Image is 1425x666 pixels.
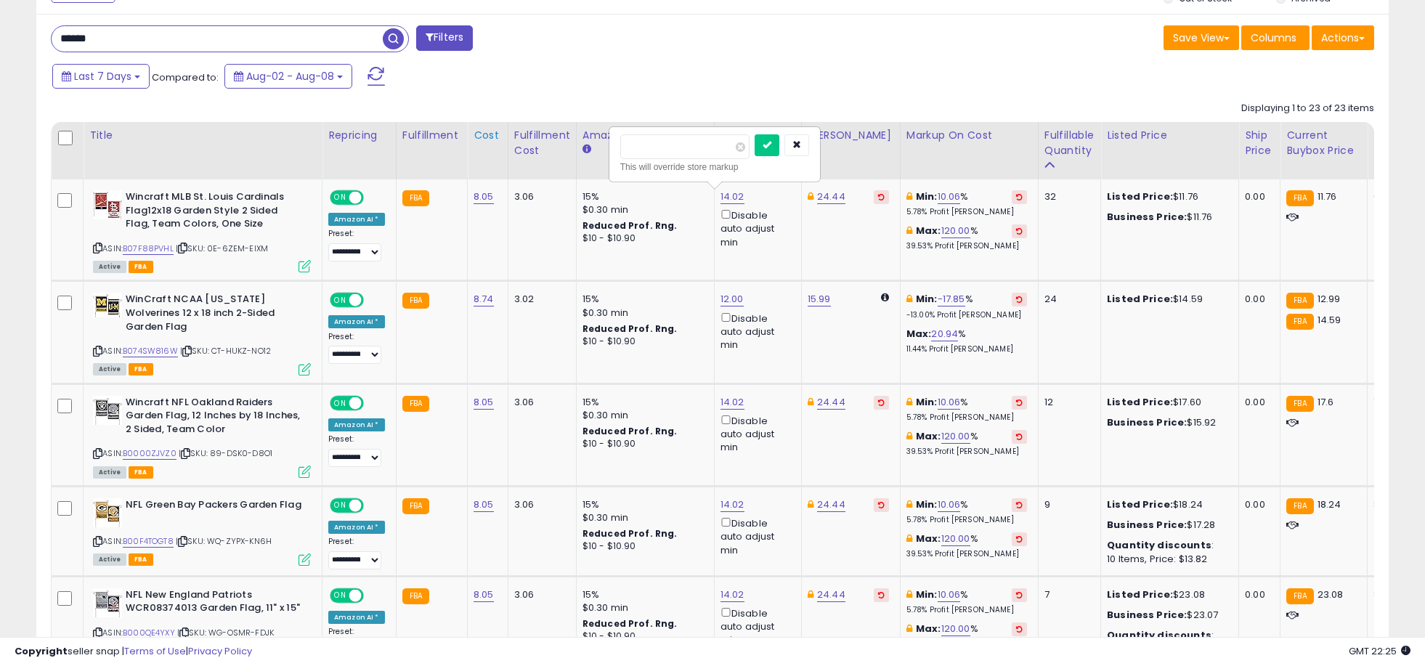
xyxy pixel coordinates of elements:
[906,310,1027,320] p: -13.00% Profit [PERSON_NAME]
[938,498,961,512] a: 10.06
[1286,190,1313,206] small: FBA
[124,644,186,658] a: Terms of Use
[582,190,703,203] div: 15%
[1107,553,1227,566] div: 10 Items, Price: $13.82
[1373,293,1421,306] div: 45%
[916,498,938,511] b: Min:
[328,611,385,624] div: Amazon AI *
[916,292,938,306] b: Min:
[328,434,385,467] div: Preset:
[720,190,744,204] a: 14.02
[1107,539,1227,552] div: :
[188,644,252,658] a: Privacy Policy
[720,588,744,602] a: 14.02
[331,589,349,601] span: ON
[362,192,385,204] span: OFF
[123,535,174,548] a: B00F4TOGT8
[1245,396,1269,409] div: 0.00
[906,190,1027,217] div: %
[906,128,1032,143] div: Markup on Cost
[129,363,153,375] span: FBA
[1318,395,1334,409] span: 17.6
[331,192,349,204] span: ON
[941,224,970,238] a: 120.00
[1044,588,1089,601] div: 7
[817,588,845,602] a: 24.44
[1044,396,1089,409] div: 12
[817,498,845,512] a: 24.44
[938,395,961,410] a: 10.06
[916,395,938,409] b: Min:
[906,293,1027,320] div: %
[93,553,126,566] span: All listings currently available for purchase on Amazon
[916,224,941,237] b: Max:
[1286,588,1313,604] small: FBA
[582,438,703,450] div: $10 - $10.90
[938,292,965,306] a: -17.85
[1373,498,1421,511] div: 81%
[938,190,961,204] a: 10.06
[808,128,894,143] div: [PERSON_NAME]
[817,395,845,410] a: 24.44
[906,396,1027,423] div: %
[582,143,591,156] small: Amazon Fees.
[1107,498,1227,511] div: $18.24
[1107,292,1173,306] b: Listed Price:
[1107,538,1211,552] b: Quantity discounts
[941,622,970,636] a: 120.00
[938,588,961,602] a: 10.06
[93,396,122,425] img: 51dMkBpbq3L._SL40_.jpg
[129,553,153,566] span: FBA
[328,418,385,431] div: Amazon AI *
[74,69,131,84] span: Last 7 Days
[916,588,938,601] b: Min:
[720,207,790,249] div: Disable auto adjust min
[328,537,385,569] div: Preset:
[1107,128,1233,143] div: Listed Price
[93,293,122,317] img: 41HcfDW9CVL._SL40_.jpg
[906,224,1027,251] div: %
[52,64,150,89] button: Last 7 Days
[123,345,178,357] a: B074SW816W
[1107,416,1227,429] div: $15.92
[906,447,1027,457] p: 39.53% Profit [PERSON_NAME]
[1286,293,1313,309] small: FBA
[402,588,429,604] small: FBA
[126,498,302,516] b: NFL Green Bay Packers Garden Flag
[1107,396,1227,409] div: $17.60
[93,190,311,271] div: ASIN:
[906,207,1027,217] p: 5.78% Profit [PERSON_NAME]
[916,429,941,443] b: Max:
[224,64,352,89] button: Aug-02 - Aug-08
[1251,31,1296,45] span: Columns
[1241,102,1374,115] div: Displaying 1 to 23 of 23 items
[362,294,385,306] span: OFF
[582,588,703,601] div: 15%
[1373,190,1421,203] div: 0%
[176,243,268,254] span: | SKU: 0E-6ZEM-EIXM
[582,322,678,335] b: Reduced Prof. Rng.
[582,425,678,437] b: Reduced Prof. Rng.
[906,498,1027,525] div: %
[1318,498,1341,511] span: 18.24
[474,128,502,143] div: Cost
[582,617,678,630] b: Reduced Prof. Rng.
[514,190,565,203] div: 3.06
[514,588,565,601] div: 3.06
[1107,588,1173,601] b: Listed Price:
[93,588,311,656] div: ASIN:
[93,498,311,564] div: ASIN:
[941,532,970,546] a: 120.00
[720,395,744,410] a: 14.02
[1107,293,1227,306] div: $14.59
[1245,190,1269,203] div: 0.00
[1107,395,1173,409] b: Listed Price:
[817,190,845,204] a: 24.44
[514,498,565,511] div: 3.06
[1318,588,1344,601] span: 23.08
[906,430,1027,457] div: %
[331,397,349,409] span: ON
[123,447,176,460] a: B0000ZJVZ0
[1107,211,1227,224] div: $11.76
[402,498,429,514] small: FBA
